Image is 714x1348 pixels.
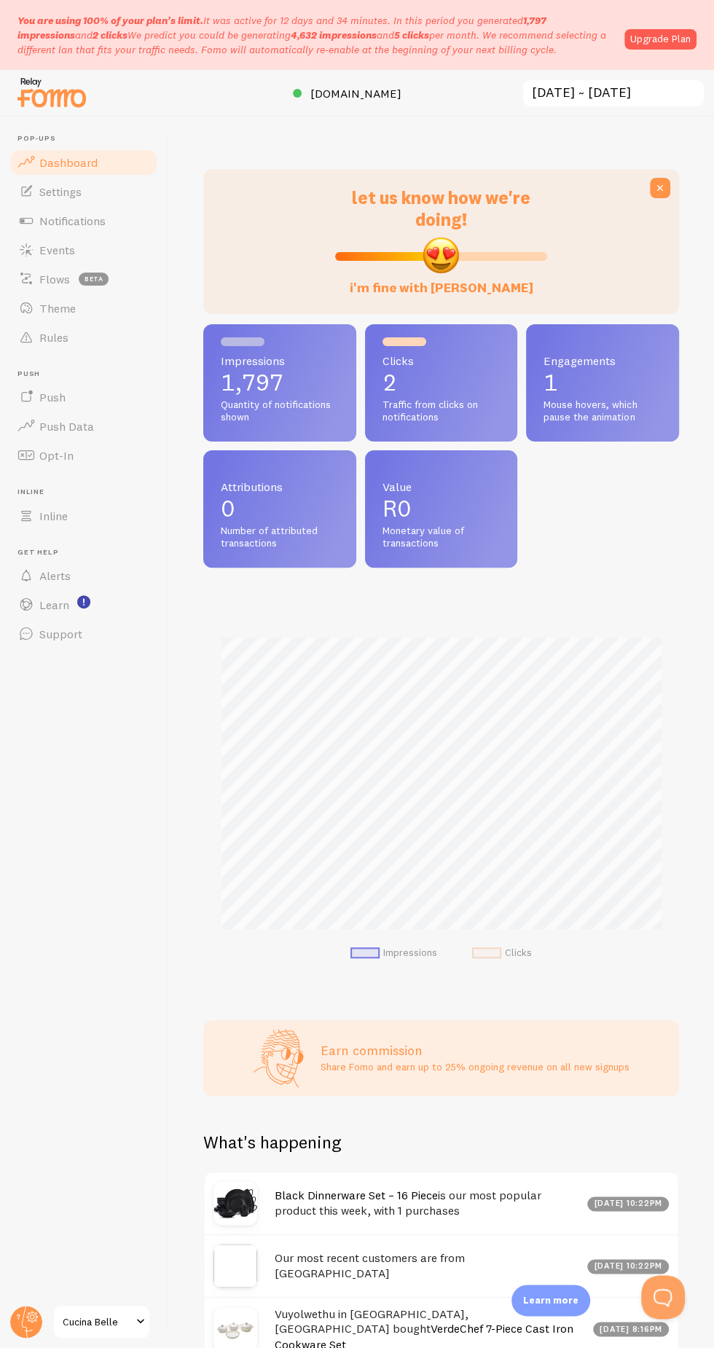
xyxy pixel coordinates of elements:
[382,355,501,367] span: Clicks
[523,1293,578,1307] p: Learn more
[382,525,501,550] span: Monetary value of transactions
[9,561,159,590] a: Alerts
[39,301,76,316] span: Theme
[275,1188,578,1218] h4: is our most popular product this week, with 1 purchases
[544,371,662,394] p: 1
[17,134,159,144] span: Pop-ups
[394,28,429,42] b: 5 clicks
[39,509,68,523] span: Inline
[350,947,437,960] li: Impressions
[17,487,159,497] span: Inline
[221,355,339,367] span: Impressions
[624,29,697,50] a: Upgrade Plan
[39,272,70,286] span: Flows
[9,148,159,177] a: Dashboard
[587,1196,669,1211] div: [DATE] 10:22pm
[544,399,662,424] span: Mouse hovers, which pause the animation
[39,419,94,434] span: Push Data
[321,1042,629,1059] h3: Earn commission
[221,497,339,520] p: 0
[291,28,429,42] span: and
[39,184,82,199] span: Settings
[15,74,88,111] img: fomo-relay-logo-orange.svg
[39,627,82,641] span: Support
[472,947,532,960] li: Clicks
[352,187,530,230] span: let us know how we're doing!
[9,412,159,441] a: Push Data
[593,1322,670,1336] div: [DATE] 8:16pm
[39,243,75,257] span: Events
[9,323,159,352] a: Rules
[382,399,501,424] span: Traffic from clicks on notifications
[39,390,66,404] span: Push
[9,383,159,412] a: Push
[39,155,98,170] span: Dashboard
[350,265,533,297] label: i'm fine with [PERSON_NAME]
[382,481,501,493] span: Value
[77,595,90,608] svg: <p>Watch New Feature Tutorials!</p>
[9,235,159,264] a: Events
[321,1059,629,1074] p: Share Fomo and earn up to 25% ongoing revenue on all new signups
[63,1313,132,1331] span: Cucina Belle
[544,355,662,367] span: Engagements
[641,1275,685,1319] iframe: Help Scout Beacon - Open
[17,548,159,557] span: Get Help
[221,399,339,424] span: Quantity of notifications shown
[275,1188,438,1202] a: Black Dinnerware Set – 16 Piece
[9,501,159,530] a: Inline
[17,14,203,27] span: You are using 100% of your plan's limit.
[291,28,377,42] b: 4,632 impressions
[9,206,159,235] a: Notifications
[221,481,339,493] span: Attributions
[382,371,501,394] p: 2
[52,1304,151,1339] a: Cucina Belle
[39,568,71,583] span: Alerts
[9,177,159,206] a: Settings
[39,213,106,228] span: Notifications
[39,448,74,463] span: Opt-In
[79,273,109,286] span: beta
[9,294,159,323] a: Theme
[221,525,339,550] span: Number of attributed transactions
[221,371,339,394] p: 1,797
[587,1259,669,1274] div: [DATE] 10:22pm
[275,1250,578,1280] h4: Our most recent customers are from [GEOGRAPHIC_DATA]
[9,441,159,470] a: Opt-In
[39,330,68,345] span: Rules
[511,1285,590,1316] div: Learn more
[203,1131,341,1153] h2: What's happening
[9,619,159,648] a: Support
[9,264,159,294] a: Flows beta
[93,28,127,42] b: 2 clicks
[39,597,69,612] span: Learn
[421,235,460,275] img: emoji.png
[9,590,159,619] a: Learn
[382,494,412,522] span: R0
[17,13,616,57] p: It was active for 12 days and 34 minutes. In this period you generated We predict you could be ge...
[17,369,159,379] span: Push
